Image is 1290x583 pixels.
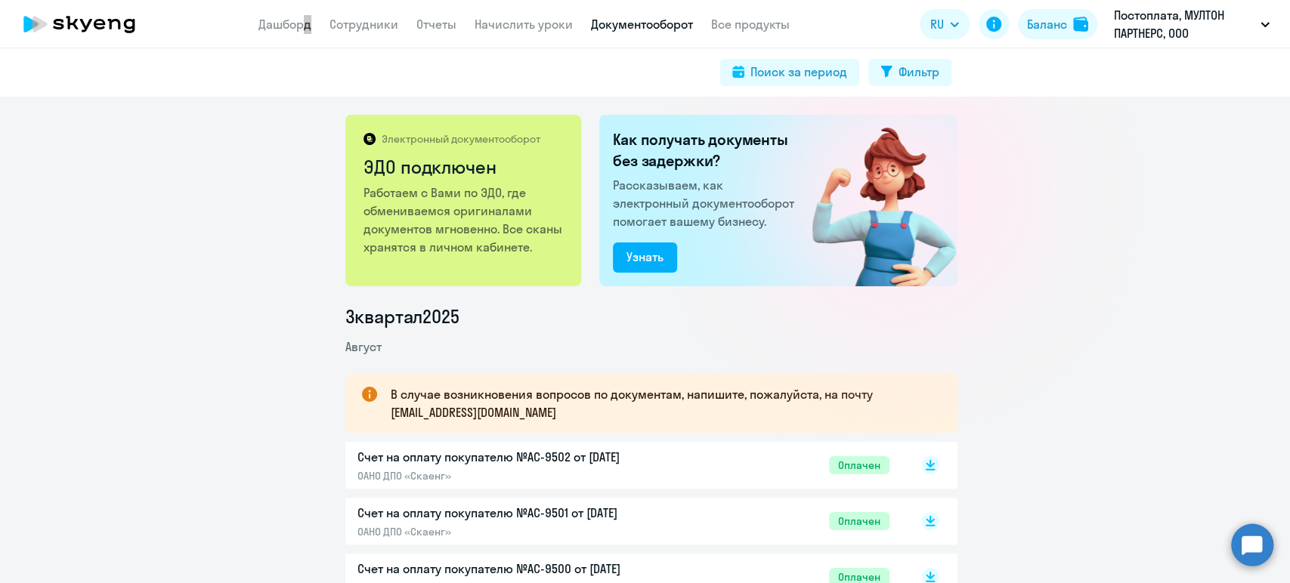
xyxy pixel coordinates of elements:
button: Балансbalance [1018,9,1097,39]
p: Счет на оплату покупателю №AC-9500 от [DATE] [357,560,675,578]
li: 3 квартал 2025 [345,304,957,329]
p: Счет на оплату покупателю №AC-9502 от [DATE] [357,448,675,466]
span: Оплачен [829,456,889,474]
div: Узнать [626,248,664,266]
div: Фильтр [899,63,939,81]
a: Сотрудники [329,17,398,32]
a: Все продукты [711,17,790,32]
a: Начислить уроки [475,17,573,32]
p: В случае возникновения вопросов по документам, напишите, пожалуйста, на почту [EMAIL_ADDRESS][DOM... [391,385,930,421]
p: ОАНО ДПО «Скаенг» [357,469,675,483]
span: Оплачен [829,512,889,530]
img: balance [1073,17,1088,32]
button: RU [920,9,970,39]
h2: ЭДО подключен [363,155,565,179]
div: Поиск за период [750,63,847,81]
a: Счет на оплату покупателю №AC-9502 от [DATE]ОАНО ДПО «Скаенг»Оплачен [357,448,889,483]
button: Узнать [613,242,677,273]
span: Август [345,339,382,354]
button: Поиск за период [720,59,859,86]
a: Отчеты [416,17,456,32]
span: RU [930,15,944,33]
a: Дашборд [258,17,311,32]
p: Работаем с Вами по ЭДО, где обмениваемся оригиналами документов мгновенно. Все сканы хранятся в л... [363,184,565,256]
p: ОАНО ДПО «Скаенг» [357,525,675,538]
div: Баланс [1027,15,1067,33]
img: connected [787,115,957,286]
a: Документооборот [591,17,693,32]
button: Постоплата, МУЛТОН ПАРТНЕРС, ООО [1106,6,1277,42]
p: Электронный документооборот [382,132,540,146]
p: Постоплата, МУЛТОН ПАРТНЕРС, ООО [1114,6,1254,42]
a: Счет на оплату покупателю №AC-9501 от [DATE]ОАНО ДПО «Скаенг»Оплачен [357,504,889,538]
p: Рассказываем, как электронный документооборот помогает вашему бизнесу. [613,176,800,230]
p: Счет на оплату покупателю №AC-9501 от [DATE] [357,504,675,522]
h2: Как получать документы без задержки? [613,129,800,171]
button: Фильтр [868,59,951,86]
